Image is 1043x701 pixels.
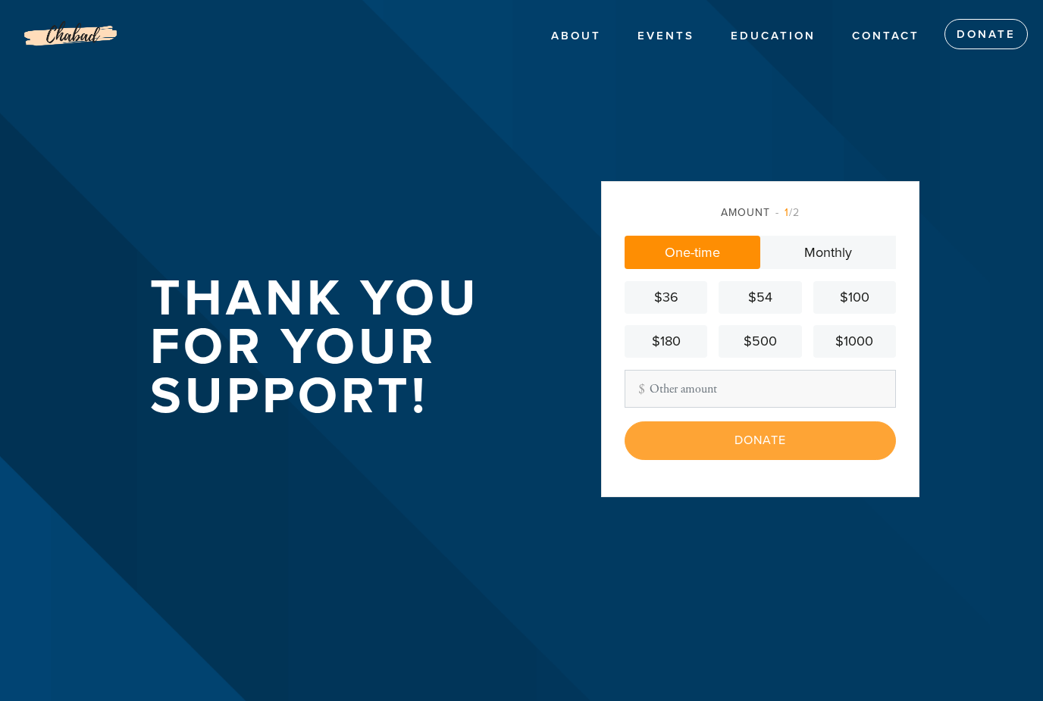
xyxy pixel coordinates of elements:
a: $36 [625,281,707,314]
div: $1000 [819,331,890,352]
div: $500 [725,331,795,352]
a: ABOUT [540,22,612,51]
img: Logo%20without%20address_0.png [23,8,118,62]
input: Other amount [625,370,896,408]
h1: Thank you for your support! [150,274,552,421]
a: $1000 [813,325,896,358]
a: EVENTS [626,22,706,51]
a: Contact [841,22,931,51]
a: EDUCATION [719,22,827,51]
div: $100 [819,287,890,308]
a: Monthly [760,236,896,269]
a: $54 [719,281,801,314]
span: /2 [775,206,800,219]
a: One-time [625,236,760,269]
div: Amount [625,205,896,221]
a: $180 [625,325,707,358]
div: $180 [631,331,701,352]
a: Donate [944,19,1028,49]
div: $54 [725,287,795,308]
a: $100 [813,281,896,314]
a: $500 [719,325,801,358]
div: $36 [631,287,701,308]
span: 1 [785,206,789,219]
